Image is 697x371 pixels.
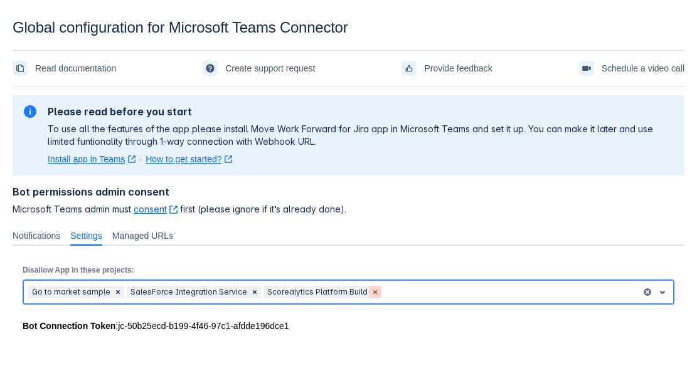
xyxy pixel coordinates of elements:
[48,105,674,118] h2: Please read before you start
[23,320,674,332] div: : jc-50b25ecd-b199-4f46-97c1-afdde196dce1
[13,19,684,36] div: Global configuration for Microsoft Teams Connector
[225,58,315,78] span: Create support request
[370,287,380,297] span: Clear
[369,286,381,298] div: Remove Scorealytics Platform Build
[112,229,173,242] span: Managed URLs
[263,286,369,298] div: Scorealytics Platform Build
[582,63,592,73] span: videoCall
[642,287,652,297] button: clear
[48,153,136,165] a: Install app in Teams
[23,104,38,119] span: information
[579,58,684,78] a: Schedule a video call
[28,286,112,298] div: Go to market sample
[112,286,124,298] div: Remove Go to market sample
[146,153,232,165] a: How to get started?
[402,58,492,78] a: Provide feedback
[602,58,684,78] span: Schedule a video call
[134,204,178,214] a: consent
[655,285,670,300] span: open
[13,58,116,78] a: Read documentation
[23,321,115,331] strong: Bot Connection Token
[13,229,60,242] span: Notifications
[113,287,123,297] span: Clear
[248,286,261,298] div: Remove SalesForce Integration Service
[203,58,315,78] a: Create support request
[404,63,414,73] span: feedback
[127,286,248,298] div: SalesForce Integration Service
[23,266,674,274] p: Disallow App in these projects:
[35,58,116,78] span: Read documentation
[15,63,25,73] span: documentation
[205,63,215,73] span: support
[13,203,684,216] span: Microsoft Teams admin must first (please ignore if it’s already done).
[424,58,492,78] span: Provide feedback
[48,123,674,148] p: To use all the features of the app please install Move Work Forward for Jira app in Microsoft Tea...
[250,287,260,297] span: Clear
[13,185,684,198] h4: Bot permissions admin consent
[70,229,102,242] span: Settings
